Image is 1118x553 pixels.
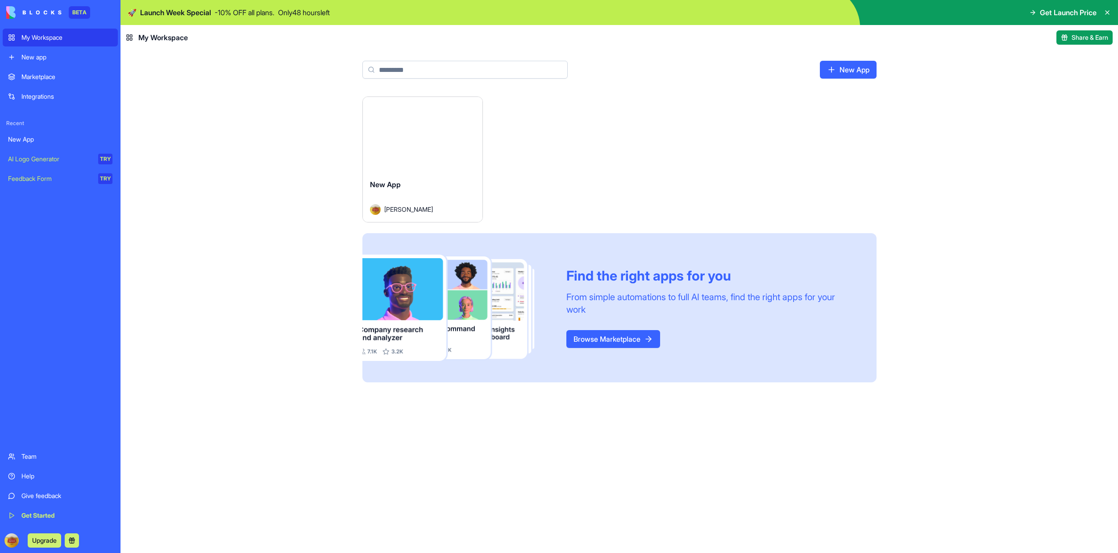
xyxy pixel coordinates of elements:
p: Active 1h ago [43,11,83,20]
div: Hey [PERSON_NAME] 👋 [14,57,139,66]
button: go back [6,4,23,21]
img: ACg8ocLZpHEuZ2DwhvshaLWeJckVYnxlsUFnTwo5L5EuE2hEDx2P1vtNWg=s96-c [4,533,19,548]
div: TRY [98,154,112,164]
span: [PERSON_NAME] [384,205,433,214]
div: My Workspace [21,33,112,42]
a: Marketplace [3,68,118,86]
a: Upgrade [28,536,61,545]
div: Feedback Form [8,174,92,183]
button: Start recording [57,293,64,300]
a: Give feedback [3,487,118,505]
a: New App [820,61,877,79]
div: Shelly says… [7,51,171,113]
div: Give feedback [21,491,112,500]
div: Integrations [21,92,112,101]
span: Get Launch Price [1040,7,1097,18]
div: AI Logo Generator [8,155,92,163]
button: Emoji picker [14,293,21,300]
div: Shelly • 3h ago [14,95,56,100]
a: Browse Marketplace [566,330,660,348]
button: Gif picker [28,293,35,300]
a: AI Logo GeneratorTRY [3,150,118,168]
div: Marketplace [21,72,112,81]
a: BETA [6,6,90,19]
div: Hey [PERSON_NAME] 👋Welcome to Blocks 🙌 I'm here if you have any questions!Shelly • 3h ago [7,51,146,93]
a: New app [3,48,118,66]
a: New App [3,130,118,148]
div: Get Started [21,511,112,520]
button: Upgrade [28,533,61,548]
div: New app [21,53,112,62]
img: Profile image for Shelly [25,5,40,19]
div: TRY [98,173,112,184]
div: New App [8,135,112,144]
div: Close [157,4,173,20]
div: BETA [69,6,90,19]
button: Home [140,4,157,21]
div: Welcome to Blocks 🙌 I'm here if you have any questions! [14,70,139,88]
a: Help [3,467,118,485]
div: Help [21,472,112,481]
span: Share & Earn [1072,33,1108,42]
textarea: Message… [8,274,171,289]
a: Get Started [3,507,118,524]
span: Recent [3,120,118,127]
p: - 10 % OFF all plans. [215,7,274,18]
img: Avatar [370,204,381,215]
a: Team [3,448,118,465]
button: Send a message… [153,289,167,303]
div: From simple automations to full AI teams, find the right apps for your work [566,291,855,316]
p: Only 48 hours left [278,7,330,18]
span: New App [370,180,401,189]
span: My Workspace [138,32,188,43]
div: Team [21,452,112,461]
span: 🚀 [128,7,137,18]
a: New AppAvatar[PERSON_NAME] [362,96,483,222]
a: Feedback FormTRY [3,170,118,188]
div: Find the right apps for you [566,268,855,284]
button: Share & Earn [1056,30,1113,45]
span: Launch Week Special [140,7,211,18]
img: logo [6,6,62,19]
a: My Workspace [3,29,118,46]
a: Integrations [3,88,118,105]
button: Upload attachment [42,293,50,300]
h1: Shelly [43,4,65,11]
img: Frame_181_egmpey.png [362,255,552,361]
